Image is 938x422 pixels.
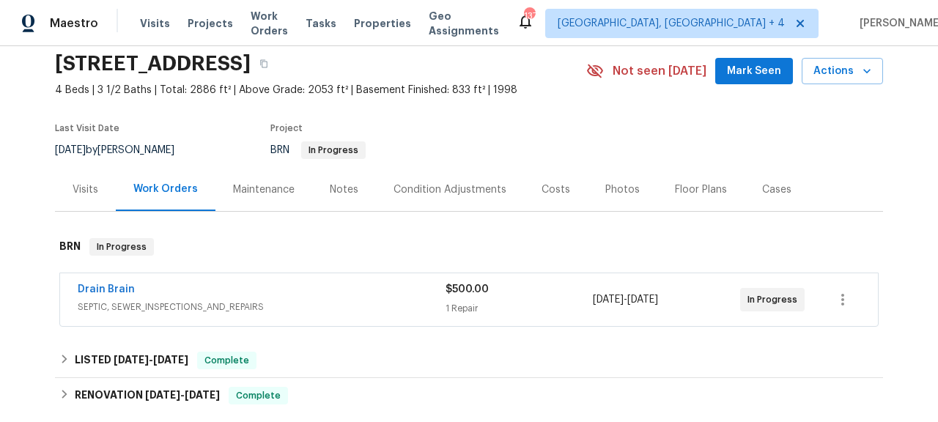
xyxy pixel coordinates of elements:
span: [DATE] [55,145,86,155]
span: Mark Seen [727,62,781,81]
div: Floor Plans [675,182,727,197]
div: Visits [73,182,98,197]
div: RENOVATION [DATE]-[DATE]Complete [55,378,883,413]
span: Maestro [50,16,98,31]
span: BRN [270,145,366,155]
span: [GEOGRAPHIC_DATA], [GEOGRAPHIC_DATA] + 4 [558,16,785,31]
span: Last Visit Date [55,124,119,133]
span: [DATE] [185,390,220,400]
span: [DATE] [593,295,624,305]
div: Cases [762,182,791,197]
span: Visits [140,16,170,31]
span: Actions [813,62,871,81]
span: - [593,292,658,307]
div: Condition Adjustments [394,182,506,197]
div: by [PERSON_NAME] [55,141,192,159]
div: Costs [542,182,570,197]
span: 4 Beds | 3 1/2 Baths | Total: 2886 ft² | Above Grade: 2053 ft² | Basement Finished: 833 ft² | 1998 [55,83,586,97]
span: Complete [230,388,287,403]
span: [DATE] [114,355,149,365]
div: 1 Repair [446,301,593,316]
span: Properties [354,16,411,31]
div: Notes [330,182,358,197]
span: [DATE] [145,390,180,400]
span: In Progress [747,292,803,307]
span: - [145,390,220,400]
span: $500.00 [446,284,489,295]
span: - [114,355,188,365]
button: Actions [802,58,883,85]
span: [DATE] [627,295,658,305]
span: Not seen [DATE] [613,64,706,78]
div: LISTED [DATE]-[DATE]Complete [55,343,883,378]
h6: BRN [59,238,81,256]
span: In Progress [91,240,152,254]
div: Maintenance [233,182,295,197]
button: Mark Seen [715,58,793,85]
h6: RENOVATION [75,387,220,404]
div: 137 [524,9,534,23]
span: Complete [199,353,255,368]
span: Project [270,124,303,133]
a: Drain Brain [78,284,135,295]
button: Copy Address [251,51,277,77]
div: Photos [605,182,640,197]
div: Work Orders [133,182,198,196]
span: Work Orders [251,9,288,38]
span: Geo Assignments [429,9,499,38]
h2: [STREET_ADDRESS] [55,56,251,71]
h6: LISTED [75,352,188,369]
span: In Progress [303,146,364,155]
span: SEPTIC, SEWER_INSPECTIONS_AND_REPAIRS [78,300,446,314]
span: Tasks [306,18,336,29]
span: Projects [188,16,233,31]
div: BRN In Progress [55,223,883,270]
span: [DATE] [153,355,188,365]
